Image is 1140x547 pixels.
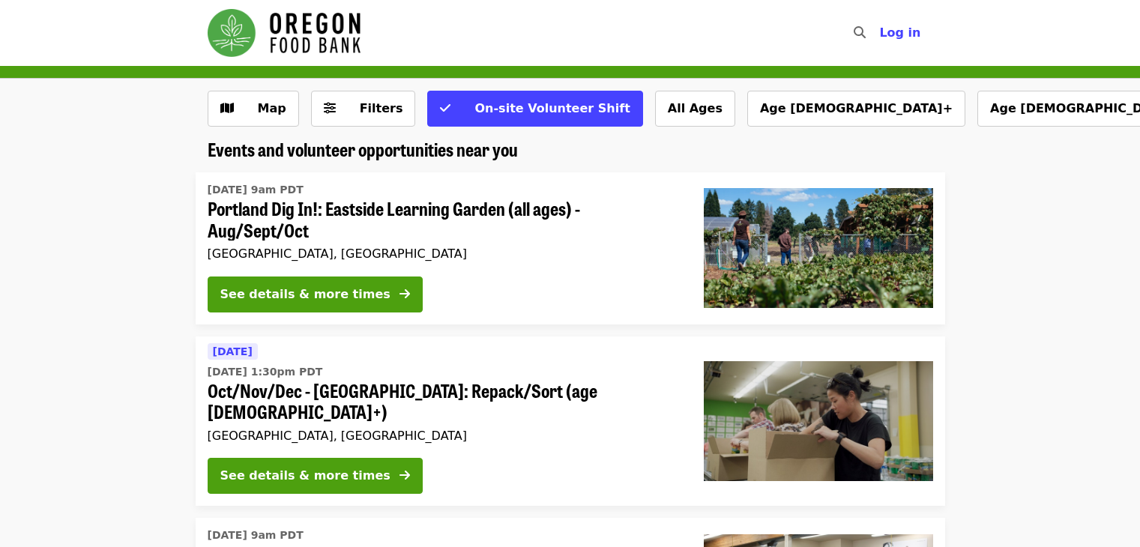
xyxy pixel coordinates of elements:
i: arrow-right icon [399,468,410,483]
button: All Ages [655,91,735,127]
span: Portland Dig In!: Eastside Learning Garden (all ages) - Aug/Sept/Oct [208,198,680,241]
button: See details & more times [208,458,423,494]
i: sliders-h icon [324,101,336,115]
i: search icon [854,25,866,40]
span: Oct/Nov/Dec - [GEOGRAPHIC_DATA]: Repack/Sort (age [DEMOGRAPHIC_DATA]+) [208,380,680,423]
i: map icon [220,101,234,115]
div: [GEOGRAPHIC_DATA], [GEOGRAPHIC_DATA] [208,429,680,443]
span: Events and volunteer opportunities near you [208,136,518,162]
time: [DATE] 9am PDT [208,528,304,543]
span: Map [258,101,286,115]
div: See details & more times [220,285,390,303]
img: Oct/Nov/Dec - Portland: Repack/Sort (age 8+) organized by Oregon Food Bank [704,361,933,481]
span: Filters [360,101,403,115]
i: check icon [440,101,450,115]
img: Oregon Food Bank - Home [208,9,361,57]
a: See details for "Oct/Nov/Dec - Portland: Repack/Sort (age 8+)" [196,336,945,507]
a: See details for "Portland Dig In!: Eastside Learning Garden (all ages) - Aug/Sept/Oct" [196,172,945,324]
time: [DATE] 1:30pm PDT [208,364,323,380]
span: Log in [879,25,920,40]
button: Show map view [208,91,299,127]
button: See details & more times [208,276,423,312]
img: Portland Dig In!: Eastside Learning Garden (all ages) - Aug/Sept/Oct organized by Oregon Food Bank [704,188,933,308]
span: On-site Volunteer Shift [474,101,630,115]
div: See details & more times [220,467,390,485]
button: Age [DEMOGRAPHIC_DATA]+ [747,91,965,127]
button: Filters (0 selected) [311,91,416,127]
button: Log in [867,18,932,48]
button: On-site Volunteer Shift [427,91,642,127]
time: [DATE] 9am PDT [208,182,304,198]
input: Search [875,15,887,51]
div: [GEOGRAPHIC_DATA], [GEOGRAPHIC_DATA] [208,247,680,261]
i: arrow-right icon [399,287,410,301]
span: [DATE] [213,345,253,357]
